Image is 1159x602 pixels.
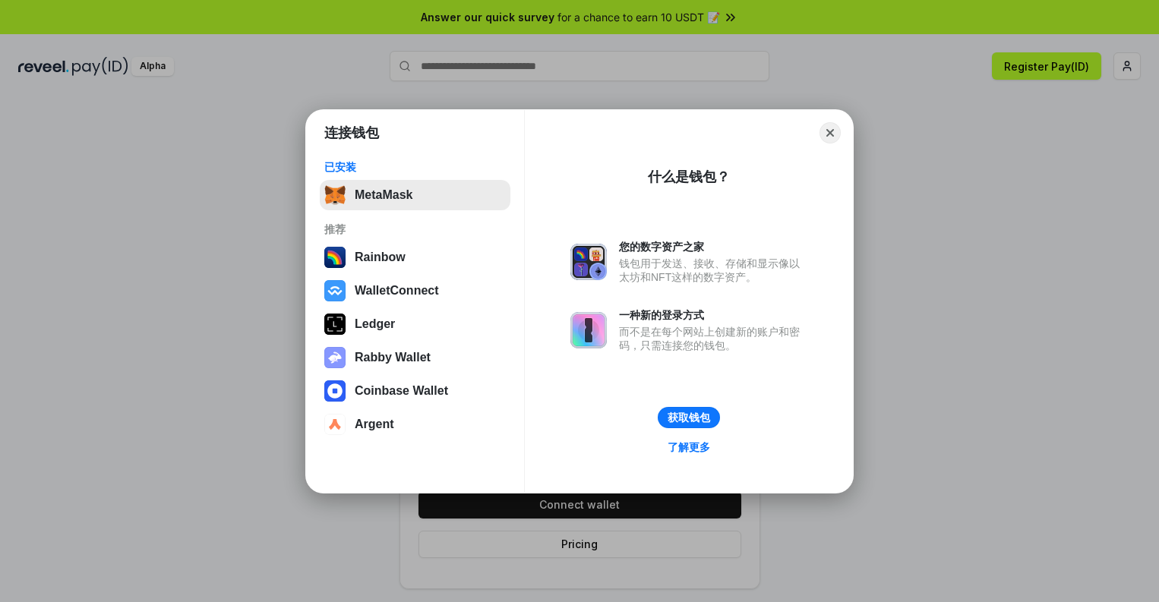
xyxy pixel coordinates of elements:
button: Rabby Wallet [320,342,510,373]
img: svg+xml,%3Csvg%20xmlns%3D%22http%3A%2F%2Fwww.w3.org%2F2000%2Fsvg%22%20width%3D%2228%22%20height%3... [324,314,346,335]
button: 获取钱包 [658,407,720,428]
button: Rainbow [320,242,510,273]
div: Rabby Wallet [355,351,431,364]
div: WalletConnect [355,284,439,298]
img: svg+xml,%3Csvg%20width%3D%2228%22%20height%3D%2228%22%20viewBox%3D%220%200%2028%2028%22%20fill%3D... [324,414,346,435]
div: 已安装 [324,160,506,174]
button: Coinbase Wallet [320,376,510,406]
div: 推荐 [324,222,506,236]
div: Coinbase Wallet [355,384,448,398]
button: WalletConnect [320,276,510,306]
button: Close [820,122,841,143]
img: svg+xml,%3Csvg%20fill%3D%22none%22%20height%3D%2233%22%20viewBox%3D%220%200%2035%2033%22%20width%... [324,184,346,206]
img: svg+xml,%3Csvg%20xmlns%3D%22http%3A%2F%2Fwww.w3.org%2F2000%2Fsvg%22%20fill%3D%22none%22%20viewBox... [570,312,607,348]
div: 而不是在每个网站上创建新的账户和密码，只需连接您的钱包。 [619,325,807,352]
img: svg+xml,%3Csvg%20xmlns%3D%22http%3A%2F%2Fwww.w3.org%2F2000%2Fsvg%22%20fill%3D%22none%22%20viewBox... [324,347,346,368]
div: Argent [355,418,394,431]
button: Ledger [320,309,510,339]
h1: 连接钱包 [324,124,379,142]
div: 钱包用于发送、接收、存储和显示像以太坊和NFT这样的数字资产。 [619,257,807,284]
img: svg+xml,%3Csvg%20width%3D%22120%22%20height%3D%22120%22%20viewBox%3D%220%200%20120%20120%22%20fil... [324,247,346,268]
div: 一种新的登录方式 [619,308,807,322]
div: 了解更多 [668,440,710,454]
div: 获取钱包 [668,411,710,424]
a: 了解更多 [658,437,719,457]
div: 您的数字资产之家 [619,240,807,254]
div: Ledger [355,317,395,331]
button: Argent [320,409,510,440]
img: svg+xml,%3Csvg%20xmlns%3D%22http%3A%2F%2Fwww.w3.org%2F2000%2Fsvg%22%20fill%3D%22none%22%20viewBox... [570,244,607,280]
button: MetaMask [320,180,510,210]
img: svg+xml,%3Csvg%20width%3D%2228%22%20height%3D%2228%22%20viewBox%3D%220%200%2028%2028%22%20fill%3D... [324,280,346,301]
div: MetaMask [355,188,412,202]
img: svg+xml,%3Csvg%20width%3D%2228%22%20height%3D%2228%22%20viewBox%3D%220%200%2028%2028%22%20fill%3D... [324,380,346,402]
div: Rainbow [355,251,406,264]
div: 什么是钱包？ [648,168,730,186]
